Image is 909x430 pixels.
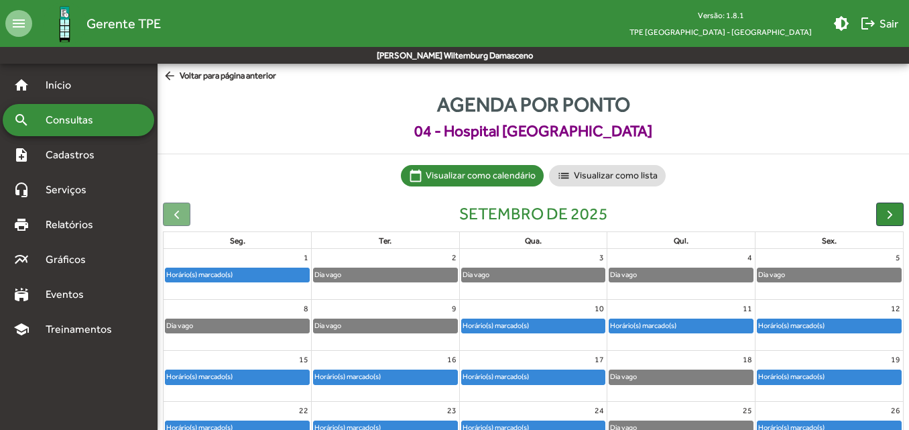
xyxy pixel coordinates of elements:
[459,249,607,300] td: 3 de setembro de 2025
[557,169,570,182] mat-icon: list
[376,233,394,248] a: terça-feira
[444,351,459,368] a: 16 de setembro de 2025
[757,319,825,332] div: Horário(s) marcado(s)
[164,351,312,402] td: 15 de setembro de 2025
[607,300,755,351] td: 11 de setembro de 2025
[166,319,194,332] div: Dia vago
[86,13,161,34] span: Gerente TPE
[755,351,903,402] td: 19 de setembro de 2025
[164,300,312,351] td: 8 de setembro de 2025
[38,217,111,233] span: Relatórios
[164,249,312,300] td: 1 de setembro de 2025
[312,300,460,351] td: 9 de setembro de 2025
[757,370,825,383] div: Horário(s) marcado(s)
[444,402,459,419] a: 23 de setembro de 2025
[13,217,29,233] mat-icon: print
[301,249,311,266] a: 1 de setembro de 2025
[314,268,342,281] div: Dia vago
[166,370,233,383] div: Horário(s) marcado(s)
[745,249,755,266] a: 4 de setembro de 2025
[314,370,381,383] div: Horário(s) marcado(s)
[549,165,666,186] mat-chip: Visualizar como lista
[43,2,86,46] img: Logo
[819,233,839,248] a: sexta-feira
[592,402,607,419] a: 24 de setembro de 2025
[401,165,544,186] mat-chip: Visualizar como calendário
[38,182,105,198] span: Serviços
[166,268,233,281] div: Horário(s) marcado(s)
[13,321,29,337] mat-icon: school
[13,77,29,93] mat-icon: home
[312,249,460,300] td: 2 de setembro de 2025
[38,252,104,268] span: Gráficos
[449,300,459,317] a: 9 de setembro de 2025
[888,300,903,317] a: 12 de setembro de 2025
[755,300,903,351] td: 12 de setembro de 2025
[13,147,29,163] mat-icon: note_add
[462,370,530,383] div: Horário(s) marcado(s)
[619,7,823,23] div: Versão: 1.8.1
[158,89,909,119] span: Agenda por ponto
[38,147,112,163] span: Cadastros
[671,233,691,248] a: quinta-feira
[13,112,29,128] mat-icon: search
[459,204,608,224] h2: setembro de 2025
[619,23,823,40] span: TPE [GEOGRAPHIC_DATA] - [GEOGRAPHIC_DATA]
[607,249,755,300] td: 4 de setembro de 2025
[296,351,311,368] a: 15 de setembro de 2025
[740,402,755,419] a: 25 de setembro de 2025
[462,319,530,332] div: Horário(s) marcado(s)
[462,268,490,281] div: Dia vago
[860,15,876,32] mat-icon: logout
[32,2,161,46] a: Gerente TPE
[740,300,755,317] a: 11 de setembro de 2025
[409,169,422,182] mat-icon: calendar_today
[522,233,544,248] a: quarta-feira
[459,351,607,402] td: 17 de setembro de 2025
[227,233,248,248] a: segunda-feira
[740,351,755,368] a: 18 de setembro de 2025
[609,268,638,281] div: Dia vago
[607,351,755,402] td: 18 de setembro de 2025
[296,402,311,419] a: 22 de setembro de 2025
[13,286,29,303] mat-icon: stadium
[38,77,90,93] span: Início
[860,11,898,36] span: Sair
[459,300,607,351] td: 10 de setembro de 2025
[609,370,638,383] div: Dia vago
[855,11,904,36] button: Sair
[592,300,607,317] a: 10 de setembro de 2025
[833,15,849,32] mat-icon: brightness_medium
[314,319,342,332] div: Dia vago
[609,319,677,332] div: Horário(s) marcado(s)
[755,249,903,300] td: 5 de setembro de 2025
[158,119,909,143] span: 04 - Hospital [GEOGRAPHIC_DATA]
[163,69,180,84] mat-icon: arrow_back
[38,112,111,128] span: Consultas
[597,249,607,266] a: 3 de setembro de 2025
[888,402,903,419] a: 26 de setembro de 2025
[312,351,460,402] td: 16 de setembro de 2025
[38,286,102,303] span: Eventos
[893,249,903,266] a: 5 de setembro de 2025
[5,10,32,37] mat-icon: menu
[301,300,311,317] a: 8 de setembro de 2025
[757,268,786,281] div: Dia vago
[163,69,276,84] span: Voltar para página anterior
[888,351,903,368] a: 19 de setembro de 2025
[592,351,607,368] a: 17 de setembro de 2025
[449,249,459,266] a: 2 de setembro de 2025
[38,321,128,337] span: Treinamentos
[13,252,29,268] mat-icon: multiline_chart
[13,182,29,198] mat-icon: headset_mic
